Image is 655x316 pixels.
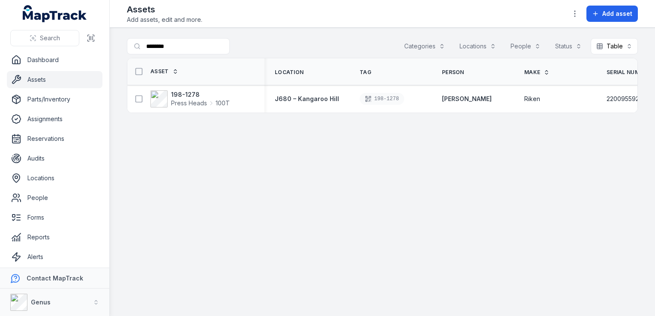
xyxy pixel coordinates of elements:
[7,170,102,187] a: Locations
[524,69,550,76] a: Make
[150,68,178,75] a: Asset
[591,38,638,54] button: Table
[607,95,639,103] span: 220095592
[23,5,87,22] a: MapTrack
[7,130,102,147] a: Reservations
[216,99,230,107] span: 100T
[505,38,546,54] button: People
[275,69,303,76] span: Location
[360,69,371,76] span: Tag
[399,38,451,54] button: Categories
[7,110,102,128] a: Assignments
[7,71,102,88] a: Assets
[454,38,502,54] button: Locations
[171,99,207,107] span: Press Heads
[586,6,638,22] button: Add asset
[607,69,650,76] span: Serial Number
[275,95,339,103] a: J680 – Kangaroo Hill
[127,15,202,24] span: Add assets, edit and more.
[7,209,102,226] a: Forms
[550,38,587,54] button: Status
[7,150,102,167] a: Audits
[7,51,102,69] a: Dashboard
[7,229,102,246] a: Reports
[40,34,60,42] span: Search
[171,90,230,99] strong: 198-1278
[7,189,102,206] a: People
[360,93,404,105] div: 198-1278
[150,90,230,107] a: 198-1278Press Heads100T
[442,95,492,103] a: [PERSON_NAME]
[524,69,540,76] span: Make
[150,68,169,75] span: Asset
[31,298,51,306] strong: Genus
[602,9,632,18] span: Add asset
[7,91,102,108] a: Parts/Inventory
[10,30,79,46] button: Search
[7,248,102,265] a: Alerts
[275,95,339,102] span: J680 – Kangaroo Hill
[524,95,540,103] span: Riken
[127,3,202,15] h2: Assets
[442,69,464,76] span: Person
[27,274,83,282] strong: Contact MapTrack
